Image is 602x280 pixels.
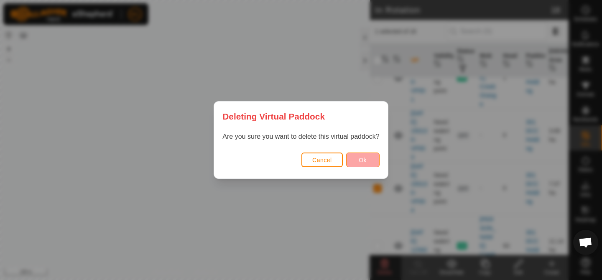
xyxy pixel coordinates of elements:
[346,153,380,167] button: Ok
[222,110,325,123] span: Deleting Virtual Paddock
[359,157,367,163] span: Ok
[312,157,332,163] span: Cancel
[573,230,598,255] div: Open chat
[222,132,379,142] p: Are you sure you want to delete this virtual paddock?
[301,153,343,167] button: Cancel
